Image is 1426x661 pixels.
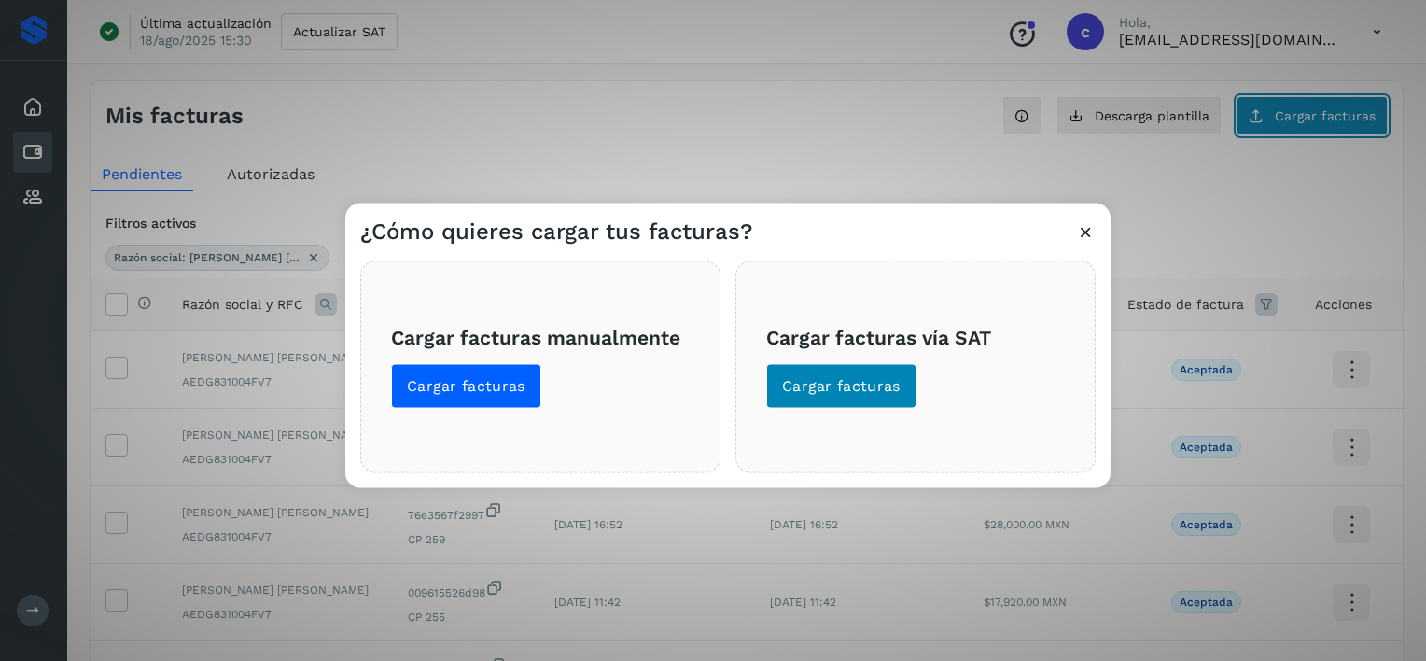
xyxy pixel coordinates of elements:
[407,376,525,397] span: Cargar facturas
[766,364,916,409] button: Cargar facturas
[360,218,752,246] h3: ¿Cómo quieres cargar tus facturas?
[782,376,901,397] span: Cargar facturas
[391,364,541,409] button: Cargar facturas
[766,325,1065,348] h3: Cargar facturas vía SAT
[391,325,690,348] h3: Cargar facturas manualmente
